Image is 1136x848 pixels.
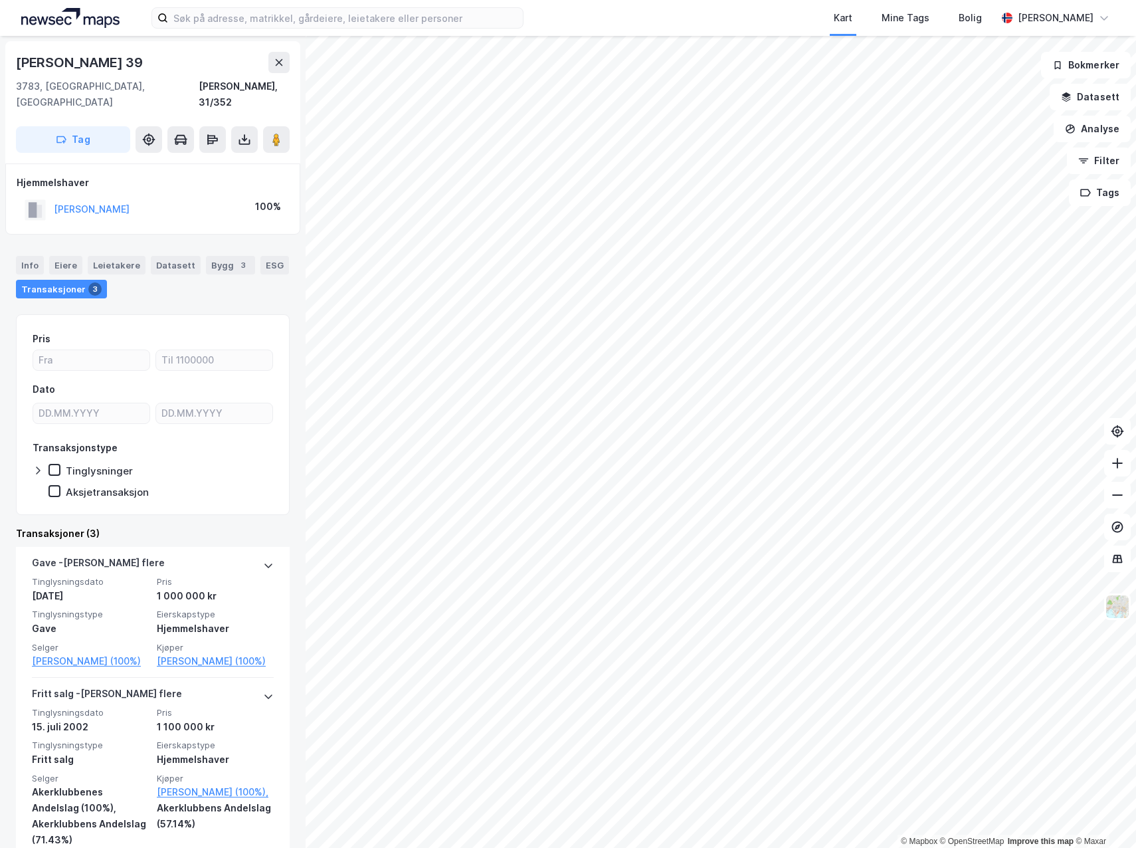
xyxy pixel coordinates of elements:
div: 3783, [GEOGRAPHIC_DATA], [GEOGRAPHIC_DATA] [16,78,199,110]
div: Mine Tags [882,10,929,26]
input: DD.MM.YYYY [33,403,149,423]
a: Mapbox [901,837,937,846]
div: 1 100 000 kr [157,719,274,735]
div: Bygg [206,256,255,274]
button: Analyse [1054,116,1131,142]
input: Til 1100000 [156,350,272,370]
span: Tinglysningstype [32,609,149,620]
a: [PERSON_NAME] (100%) [157,653,274,669]
div: Eiere [49,256,82,274]
button: Filter [1067,148,1131,174]
span: Pris [157,707,274,718]
div: Kart [834,10,852,26]
div: Aksjetransaksjon [66,486,149,498]
div: [PERSON_NAME] 39 [16,52,145,73]
a: [PERSON_NAME] (100%) [32,653,149,669]
iframe: Chat Widget [1070,784,1136,848]
div: Dato [33,381,55,397]
div: ESG [260,256,289,274]
div: Kontrollprogram for chat [1070,784,1136,848]
input: Søk på adresse, matrikkel, gårdeiere, leietakere eller personer [168,8,523,28]
span: Tinglysningsdato [32,707,149,718]
div: [DATE] [32,588,149,604]
span: Pris [157,576,274,587]
img: logo.a4113a55bc3d86da70a041830d287a7e.svg [21,8,120,28]
div: Akerklubbens Andelslag (57.14%) [157,800,274,832]
div: Akerklubbens Andelslag (71.43%) [32,816,149,848]
div: Hjemmelshaver [17,175,289,191]
div: Info [16,256,44,274]
div: 1 000 000 kr [157,588,274,604]
div: Hjemmelshaver [157,752,274,768]
button: Tags [1069,179,1131,206]
div: Gave - [PERSON_NAME] flere [32,555,165,576]
img: Z [1105,594,1130,619]
div: [PERSON_NAME], 31/352 [199,78,290,110]
a: Improve this map [1008,837,1074,846]
span: Eierskapstype [157,740,274,751]
div: Gave [32,621,149,637]
div: 3 [88,282,102,296]
button: Tag [16,126,130,153]
span: Tinglysningsdato [32,576,149,587]
input: DD.MM.YYYY [156,403,272,423]
div: Transaksjoner [16,280,107,298]
div: 3 [237,259,250,272]
button: Bokmerker [1041,52,1131,78]
span: Kjøper [157,773,274,784]
span: Selger [32,642,149,653]
div: Transaksjonstype [33,440,118,456]
input: Fra [33,350,149,370]
button: Datasett [1050,84,1131,110]
div: Hjemmelshaver [157,621,274,637]
div: [PERSON_NAME] [1018,10,1093,26]
div: Transaksjoner (3) [16,526,290,542]
div: Tinglysninger [66,465,133,477]
div: 100% [255,199,281,215]
div: Fritt salg - [PERSON_NAME] flere [32,686,182,707]
div: Bolig [959,10,982,26]
span: Selger [32,773,149,784]
div: Akerklubbenes Andelslag (100%), [32,784,149,816]
a: OpenStreetMap [940,837,1004,846]
div: 15. juli 2002 [32,719,149,735]
div: Leietakere [88,256,145,274]
div: Datasett [151,256,201,274]
a: [PERSON_NAME] (100%), [157,784,274,800]
span: Eierskapstype [157,609,274,620]
div: Fritt salg [32,752,149,768]
span: Tinglysningstype [32,740,149,751]
span: Kjøper [157,642,274,653]
div: Pris [33,331,50,347]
